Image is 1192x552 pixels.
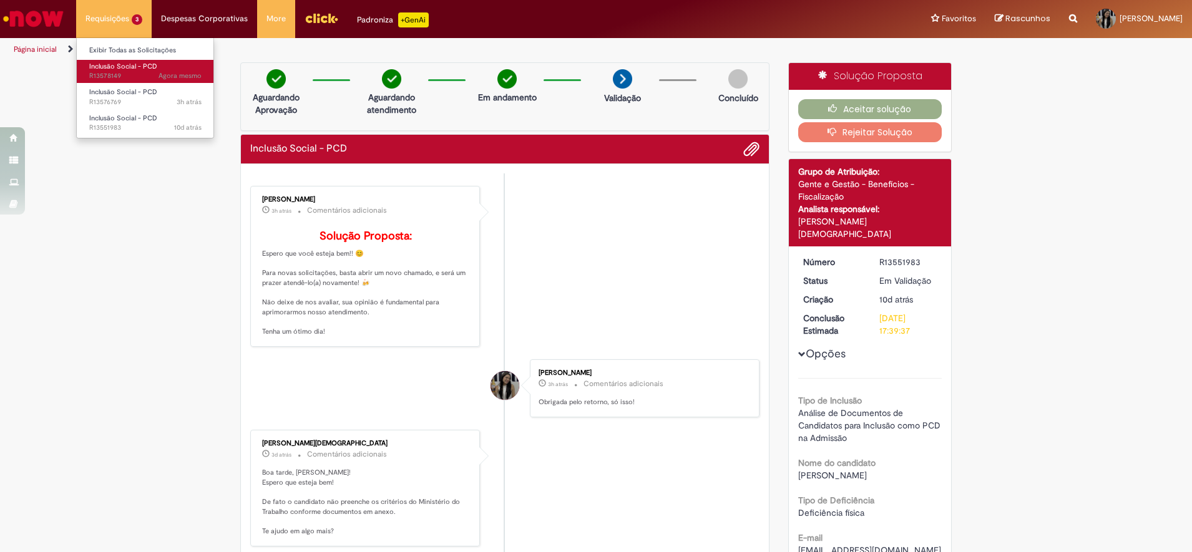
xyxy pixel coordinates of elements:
span: Requisições [85,12,129,25]
div: Padroniza [357,12,429,27]
p: Concluído [718,92,758,104]
button: Rejeitar Solução [798,122,942,142]
p: +GenAi [398,12,429,27]
dt: Criação [794,293,871,306]
span: Inclusão Social - PCD [89,114,157,123]
span: R13578149 [89,71,202,81]
b: E-mail [798,532,823,543]
span: Agora mesmo [159,71,202,80]
p: Boa tarde, [PERSON_NAME]! Espero que esteja bem! De fato o candidato não preenche os critérios do... [262,468,470,536]
img: check-circle-green.png [497,69,517,89]
a: Aberto R13576769 : Inclusão Social - PCD [77,85,214,109]
small: Comentários adicionais [584,379,663,389]
div: R13551983 [879,256,937,268]
div: [PERSON_NAME] [262,196,470,203]
p: Validação [604,92,641,104]
span: Rascunhos [1005,12,1050,24]
dt: Número [794,256,871,268]
span: 3h atrás [548,380,568,388]
p: Espero que você esteja bem!! 😊 Para novas solicitações, basta abrir um novo chamado, e será um pr... [262,230,470,337]
small: Comentários adicionais [307,449,387,460]
b: Tipo de Deficiência [798,495,874,506]
span: R13576769 [89,97,202,107]
div: [DATE] 17:39:37 [879,312,937,337]
time: 26/09/2025 16:37:08 [271,451,291,458]
div: Grupo de Atribuição: [798,165,942,178]
img: arrow-next.png [613,69,632,89]
span: Favoritos [942,12,976,25]
span: 3h atrás [271,207,291,215]
div: [PERSON_NAME][DEMOGRAPHIC_DATA] [262,440,470,447]
span: 10d atrás [174,123,202,132]
p: Obrigada pelo retorno, só isso! [539,397,746,407]
time: 29/09/2025 13:13:23 [548,380,568,388]
ul: Trilhas de página [9,38,785,61]
div: [PERSON_NAME][DEMOGRAPHIC_DATA] [798,215,942,240]
span: R13551983 [89,123,202,133]
span: [PERSON_NAME] [798,470,867,481]
b: Tipo de Inclusão [798,395,862,406]
span: [PERSON_NAME] [1120,13,1183,24]
img: click_logo_yellow_360x200.png [305,9,338,27]
div: Solução Proposta [789,63,952,90]
span: Inclusão Social - PCD [89,87,157,97]
span: Análise de Documentos de Candidatos para Inclusão como PCD na Admissão [798,407,943,443]
span: 3h atrás [177,97,202,107]
span: 3d atrás [271,451,291,458]
ul: Requisições [76,37,214,138]
a: Exibir Todas as Solicitações [77,44,214,57]
a: Página inicial [14,44,57,54]
div: Analista responsável: [798,203,942,215]
time: 19/09/2025 17:39:10 [879,294,913,305]
time: 29/09/2025 16:24:34 [159,71,202,80]
img: ServiceNow [1,6,66,31]
p: Em andamento [478,91,537,104]
b: Nome do candidato [798,457,876,468]
h2: Inclusão Social - PCD Histórico de tíquete [250,143,347,155]
p: Aguardando atendimento [361,91,422,116]
dt: Status [794,274,871,287]
img: check-circle-green.png [266,69,286,89]
div: 19/09/2025 17:39:10 [879,293,937,306]
a: Rascunhos [995,13,1050,25]
span: More [266,12,286,25]
button: Aceitar solução [798,99,942,119]
span: 10d atrás [879,294,913,305]
div: [PERSON_NAME] [539,369,746,377]
span: Deficiência física [798,507,864,518]
span: 3 [132,14,142,25]
img: img-circle-grey.png [728,69,748,89]
b: Solução Proposta: [320,229,412,243]
time: 29/09/2025 13:12:48 [177,97,202,107]
img: check-circle-green.png [382,69,401,89]
time: 29/09/2025 13:21:11 [271,207,291,215]
dt: Conclusão Estimada [794,312,871,337]
a: Aberto R13551983 : Inclusão Social - PCD [77,112,214,135]
button: Adicionar anexos [743,141,760,157]
div: Gente e Gestão - Benefícios - Fiscalização [798,178,942,203]
small: Comentários adicionais [307,205,387,216]
span: Inclusão Social - PCD [89,62,157,71]
span: Despesas Corporativas [161,12,248,25]
a: Aberto R13578149 : Inclusão Social - PCD [77,60,214,83]
div: Maria Eduarda Vechi Saab [491,371,519,400]
p: Aguardando Aprovação [246,91,306,116]
div: Em Validação [879,274,937,287]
